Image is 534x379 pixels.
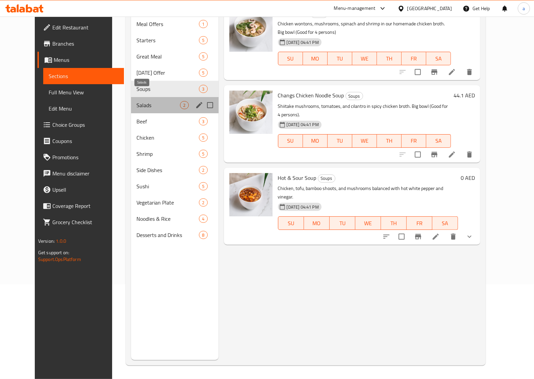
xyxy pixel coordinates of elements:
[136,101,180,109] span: Salads
[199,182,207,190] div: items
[278,134,303,148] button: SU
[136,215,199,223] span: Noodles & Rice
[334,4,376,13] div: Menu-management
[330,216,355,230] button: TU
[131,227,218,243] div: Desserts and Drinks8
[461,64,478,80] button: delete
[199,216,207,222] span: 4
[229,8,273,52] img: Wonton Soup
[131,146,218,162] div: Shrimp5
[54,56,119,64] span: Menus
[426,134,451,148] button: SA
[37,35,124,52] a: Branches
[136,134,199,142] span: Chicken
[402,134,426,148] button: FR
[136,182,199,190] span: Sushi
[131,178,218,194] div: Sushi5
[131,113,218,129] div: Beef3
[37,52,124,68] a: Menus
[131,162,218,178] div: Side Dishes2
[131,32,218,48] div: Starters5
[52,186,119,194] span: Upsell
[384,218,404,228] span: TH
[37,165,124,182] a: Menu disclaimer
[281,218,301,228] span: SU
[352,134,377,148] button: WE
[199,215,207,223] div: items
[199,20,207,28] div: items
[131,194,218,211] div: Vegetarian Plate2
[429,136,448,146] span: SA
[330,136,350,146] span: TU
[404,136,424,146] span: FR
[523,5,525,12] span: a
[303,134,328,148] button: MO
[461,173,475,183] h6: 0 AED
[284,204,322,210] span: [DATE] 04:41 PM
[136,150,199,158] span: Shrimp
[199,69,207,77] div: items
[448,150,456,159] a: Edit menu item
[199,167,207,173] span: 2
[131,48,218,65] div: Great Meal5
[199,85,207,93] div: items
[52,40,119,48] span: Branches
[278,52,303,65] button: SU
[199,70,207,76] span: 5
[180,101,188,109] div: items
[199,231,207,239] div: items
[307,218,327,228] span: MO
[358,218,378,228] span: WE
[52,121,119,129] span: Choice Groups
[37,214,124,230] a: Grocery Checklist
[429,54,448,64] span: SA
[461,146,478,163] button: delete
[199,151,207,157] span: 5
[229,91,273,134] img: Changs Chicken Noodle Soup
[426,64,442,80] button: Branch-specific-item
[377,134,402,148] button: TH
[136,20,199,28] div: Meal Offers
[37,19,124,35] a: Edit Restaurant
[136,69,199,77] div: Ramadan Offer
[318,174,335,183] div: Soups
[303,52,328,65] button: MO
[199,150,207,158] div: items
[306,54,325,64] span: MO
[407,5,452,12] div: [GEOGRAPHIC_DATA]
[426,52,451,65] button: SA
[426,146,442,163] button: Branch-specific-item
[284,121,322,128] span: [DATE] 04:41 PM
[328,134,352,148] button: TU
[432,216,458,230] button: SA
[445,229,461,245] button: delete
[381,216,407,230] button: TH
[435,218,455,228] span: SA
[199,21,207,27] span: 1
[332,218,353,228] span: TU
[136,36,199,44] span: Starters
[37,149,124,165] a: Promotions
[410,229,426,245] button: Branch-specific-item
[43,84,124,100] a: Full Menu View
[136,198,199,207] span: Vegetarian Plate
[52,23,119,31] span: Edit Restaurant
[199,52,207,61] div: items
[131,16,218,32] div: Meal Offers1
[454,91,475,100] h6: 44.1 AED
[395,230,409,244] span: Select to update
[194,100,204,110] button: edit
[49,104,119,113] span: Edit Menu
[402,52,426,65] button: FR
[52,153,119,161] span: Promotions
[461,229,478,245] button: show more
[199,183,207,190] span: 5
[136,166,199,174] span: Side Dishes
[131,65,218,81] div: [DATE] Offer5
[56,237,66,245] span: 1.0.0
[136,231,199,239] div: Desserts and Drinks
[199,53,207,60] span: 5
